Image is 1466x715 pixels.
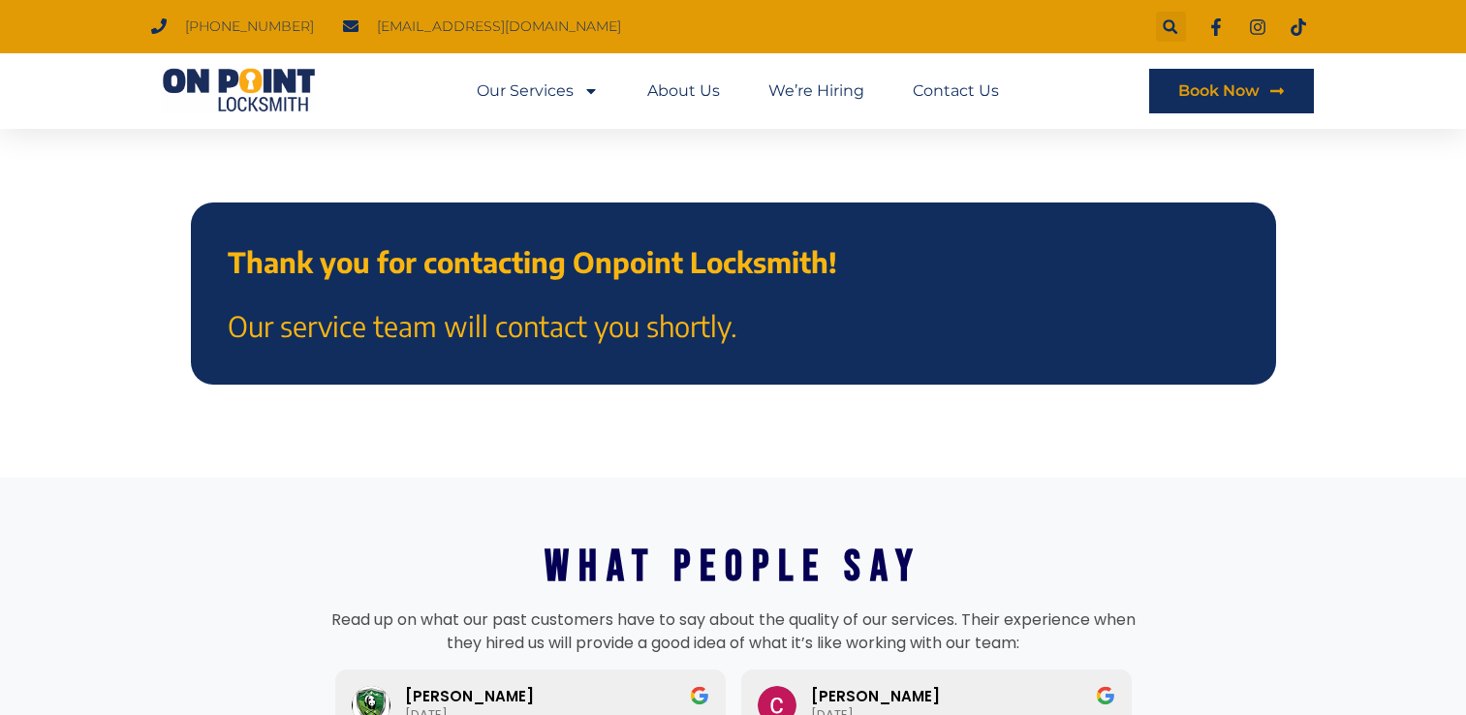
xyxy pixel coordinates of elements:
p: Thank you for contacting Onpoint Locksmith! [228,239,1239,284]
a: Book Now [1149,69,1314,113]
p: Read up on what our past customers have to say about the quality of our services. Their experienc... [329,608,1138,655]
div: [PERSON_NAME] [811,686,1115,706]
a: Our Services [477,69,599,113]
a: We’re Hiring [768,69,864,113]
div: Search [1156,12,1186,42]
span: [PHONE_NUMBER] [180,14,314,40]
p: Our service team will contact you shortly. [228,303,1239,348]
nav: Menu [477,69,999,113]
span: [EMAIL_ADDRESS][DOMAIN_NAME] [372,14,621,40]
div: [PERSON_NAME] [405,686,709,706]
span: Book Now [1178,83,1260,99]
h2: What People Say [329,545,1138,589]
img: Google [1096,686,1115,705]
a: Contact Us [913,69,999,113]
img: Google [690,686,709,705]
a: About Us [647,69,720,113]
